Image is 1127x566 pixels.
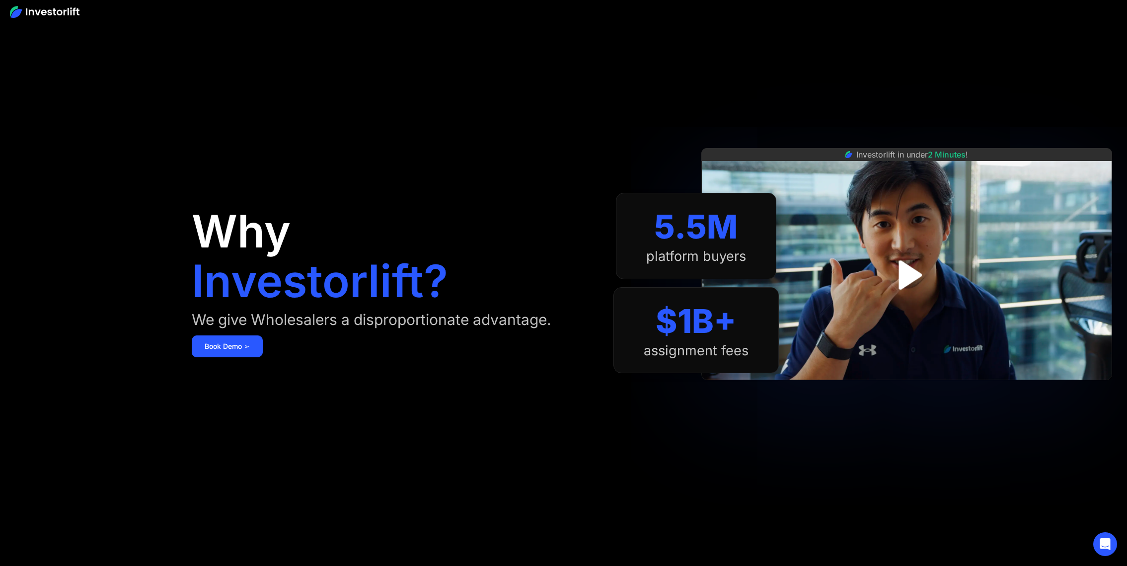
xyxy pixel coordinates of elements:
[832,385,981,397] iframe: Customer reviews powered by Trustpilot
[192,312,551,327] div: We give Wholesalers a disproportionate advantage.
[1093,532,1117,556] div: Open Intercom Messenger
[654,207,738,246] div: 5.5M
[192,259,448,304] h1: Investorlift?
[656,302,736,341] div: $1B+
[646,248,746,264] div: platform buyers
[192,209,291,254] h1: Why
[885,253,929,297] a: open lightbox
[928,150,966,160] span: 2 Minutes
[192,335,263,357] a: Book Demo ➢
[856,149,968,161] div: Investorlift in under !
[644,343,749,359] div: assignment fees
